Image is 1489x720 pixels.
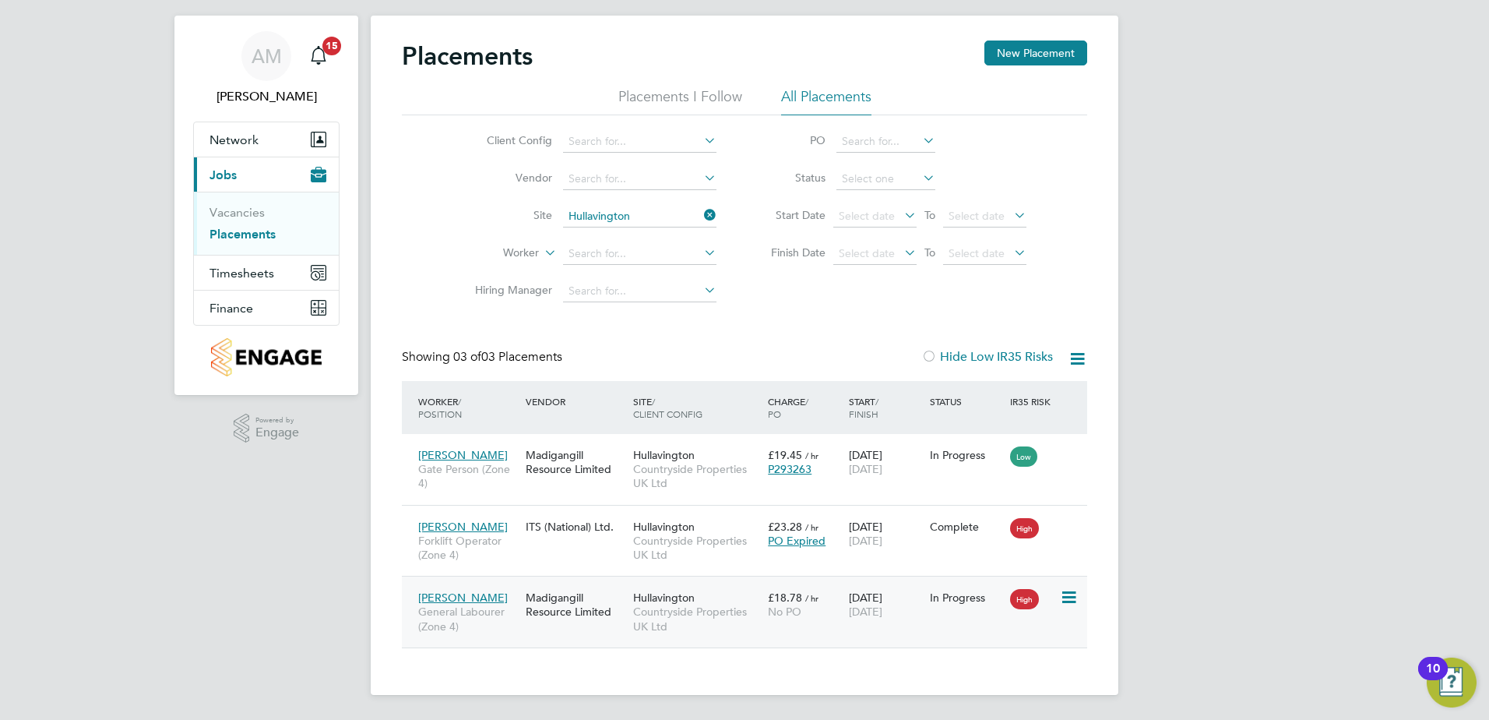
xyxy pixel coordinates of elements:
[418,520,508,534] span: [PERSON_NAME]
[194,157,339,192] button: Jobs
[174,16,358,395] nav: Main navigation
[839,209,895,223] span: Select date
[563,281,716,302] input: Search for...
[1426,669,1440,689] div: 10
[949,209,1005,223] span: Select date
[563,243,716,265] input: Search for...
[303,31,334,81] a: 15
[563,168,716,190] input: Search for...
[768,534,825,548] span: PO Expired
[255,414,299,427] span: Powered by
[252,46,282,66] span: AM
[845,583,926,626] div: [DATE]
[755,208,825,222] label: Start Date
[463,133,552,147] label: Client Config
[522,440,629,484] div: Madigangill Resource Limited
[629,387,764,428] div: Site
[322,37,341,55] span: 15
[463,208,552,222] label: Site
[209,168,237,182] span: Jobs
[768,395,808,420] span: / PO
[920,242,940,263] span: To
[618,87,742,115] li: Placements I Follow
[194,291,339,325] button: Finance
[418,605,518,633] span: General Labourer (Zone 4)
[402,41,533,72] h2: Placements
[849,534,882,548] span: [DATE]
[418,591,508,605] span: [PERSON_NAME]
[633,395,702,420] span: / Client Config
[921,349,1053,365] label: Hide Low IR35 Risks
[633,534,760,562] span: Countryside Properties UK Ltd
[209,266,274,281] span: Timesheets
[633,520,695,534] span: Hullavington
[193,87,340,106] span: Alec Morris
[234,414,300,443] a: Powered byEngage
[633,605,760,633] span: Countryside Properties UK Ltd
[849,395,878,420] span: / Finish
[414,439,1087,453] a: [PERSON_NAME]Gate Person (Zone 4)Madigangill Resource LimitedHullavingtonCountryside Properties U...
[633,462,760,490] span: Countryside Properties UK Ltd
[211,338,321,376] img: countryside-properties-logo-retina.png
[563,131,716,153] input: Search for...
[522,512,629,542] div: ITS (National) Ltd.
[194,256,339,290] button: Timesheets
[522,387,629,415] div: Vendor
[633,448,695,462] span: Hullavington
[845,512,926,556] div: [DATE]
[805,592,818,604] span: / hr
[781,87,871,115] li: All Placements
[418,395,462,420] span: / Position
[418,462,518,490] span: Gate Person (Zone 4)
[453,349,562,365] span: 03 Placements
[522,583,629,626] div: Madigangill Resource Limited
[418,534,518,562] span: Forklift Operator (Zone 4)
[1010,589,1039,609] span: High
[768,462,811,476] span: P293263
[845,387,926,428] div: Start
[463,171,552,185] label: Vendor
[193,338,340,376] a: Go to home page
[402,349,565,365] div: Showing
[463,283,552,297] label: Hiring Manager
[920,205,940,225] span: To
[764,387,845,428] div: Charge
[768,605,801,619] span: No PO
[449,245,539,261] label: Worker
[768,448,802,462] span: £19.45
[768,520,802,534] span: £23.28
[1010,446,1037,467] span: Low
[633,591,695,605] span: Hullavington
[845,440,926,484] div: [DATE]
[836,168,935,190] input: Select one
[849,462,882,476] span: [DATE]
[930,520,1003,534] div: Complete
[949,246,1005,260] span: Select date
[768,591,802,605] span: £18.78
[414,387,522,428] div: Worker
[1010,518,1039,538] span: High
[930,448,1003,462] div: In Progress
[839,246,895,260] span: Select date
[209,227,276,242] a: Placements
[930,591,1003,605] div: In Progress
[209,205,265,220] a: Vacancies
[849,605,882,619] span: [DATE]
[255,426,299,439] span: Engage
[1006,387,1060,415] div: IR35 Risk
[836,131,935,153] input: Search for...
[194,122,339,157] button: Network
[755,133,825,147] label: PO
[209,132,259,147] span: Network
[194,192,339,255] div: Jobs
[805,521,818,533] span: / hr
[755,171,825,185] label: Status
[414,511,1087,524] a: [PERSON_NAME]Forklift Operator (Zone 4)ITS (National) Ltd.HullavingtonCountryside Properties UK L...
[453,349,481,365] span: 03 of
[209,301,253,316] span: Finance
[755,245,825,259] label: Finish Date
[414,582,1087,595] a: [PERSON_NAME]General Labourer (Zone 4)Madigangill Resource LimitedHullavingtonCountryside Propert...
[193,31,340,106] a: AM[PERSON_NAME]
[926,387,1007,415] div: Status
[1427,658,1477,708] button: Open Resource Center, 10 new notifications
